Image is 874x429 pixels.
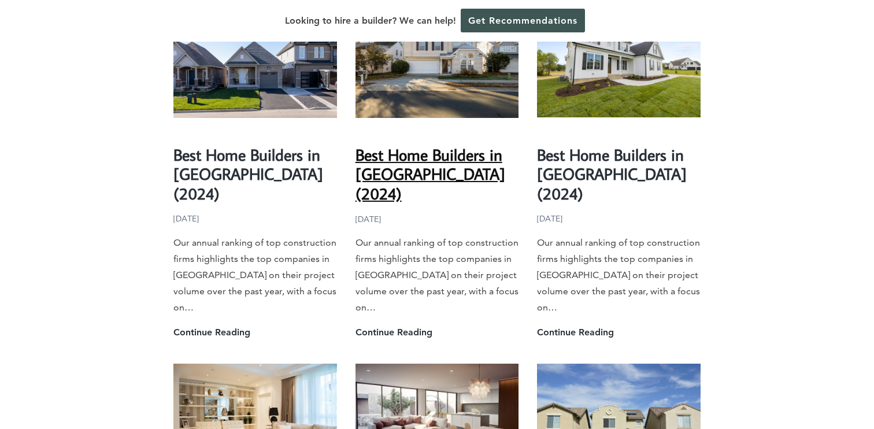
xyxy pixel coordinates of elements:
time: [DATE] [173,212,199,226]
p: Our annual ranking of top construction firms highlights the top companies in [GEOGRAPHIC_DATA] on... [355,235,519,316]
time: [DATE] [537,212,562,226]
a: Best Home Builders in [GEOGRAPHIC_DATA] (2024) [173,144,323,204]
a: Get Recommendations [461,9,585,32]
a: Continue Reading [537,324,614,341]
a: Continue Reading [173,324,250,341]
a: Continue Reading [355,324,432,341]
p: Our annual ranking of top construction firms highlights the top companies in [GEOGRAPHIC_DATA] on... [537,235,701,316]
time: [DATE] [355,212,381,227]
p: Our annual ranking of top construction firms highlights the top companies in [GEOGRAPHIC_DATA] on... [173,235,337,316]
a: Best Home Builders in [GEOGRAPHIC_DATA] (2024) [355,144,505,204]
a: Best Home Builders in [GEOGRAPHIC_DATA] (2024) [537,144,687,204]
